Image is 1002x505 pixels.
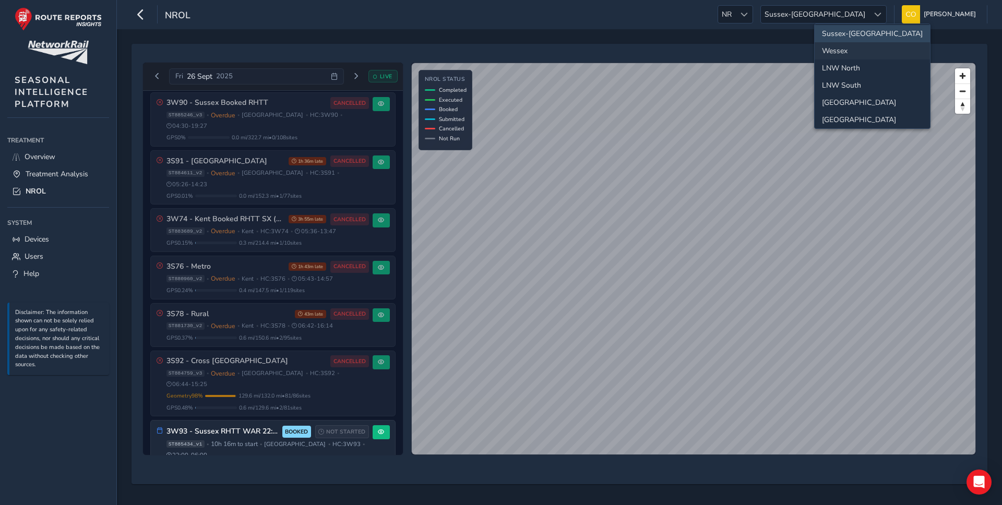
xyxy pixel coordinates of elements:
[260,227,289,235] span: HC: 3W74
[166,310,292,319] h3: 3S78 - Rural
[242,227,254,235] span: Kent
[166,122,208,130] span: 04:30 - 19:27
[815,111,930,128] li: Wales
[25,152,55,162] span: Overview
[242,111,303,119] span: [GEOGRAPHIC_DATA]
[815,42,930,59] li: Wessex
[333,99,366,107] span: CANCELLED
[207,441,209,447] span: •
[166,440,205,448] span: ST885434_v1
[380,73,392,80] span: LIVE
[264,440,326,448] span: [GEOGRAPHIC_DATA]
[955,68,970,83] button: Zoom in
[166,99,327,107] h3: 3W90 - Sussex Booked RHTT
[237,276,240,282] span: •
[815,59,930,77] li: LNW North
[337,370,339,376] span: •
[337,170,339,176] span: •
[348,70,365,83] button: Next day
[332,440,361,448] span: HC: 3W93
[260,441,262,447] span: •
[165,9,190,23] span: NROL
[815,94,930,111] li: North and East
[288,276,290,282] span: •
[967,470,992,495] div: Open Intercom Messenger
[7,265,109,282] a: Help
[333,215,366,224] span: CANCELLED
[425,76,467,83] h4: NROL Status
[175,71,183,81] span: Fri
[166,392,203,400] span: Geometry 98 %
[902,5,980,23] button: [PERSON_NAME]
[328,441,330,447] span: •
[211,111,235,119] span: Overdue
[285,428,308,436] span: BOOKED
[23,269,39,279] span: Help
[924,5,976,23] span: [PERSON_NAME]
[166,192,193,200] span: GPS 0.01 %
[26,186,46,196] span: NROL
[291,229,293,234] span: •
[761,6,869,23] span: Sussex-[GEOGRAPHIC_DATA]
[166,427,279,436] h3: 3W93 - Sussex RHTT WAR 22:00 - 06:00
[166,370,205,377] span: ST884759_v3
[256,276,258,282] span: •
[288,323,290,329] span: •
[25,234,49,244] span: Devices
[26,169,88,179] span: Treatment Analysis
[207,370,209,376] span: •
[15,7,102,31] img: rr logo
[239,334,302,342] span: 0.6 mi / 150.6 mi • 2 / 95 sites
[340,112,342,118] span: •
[242,322,254,330] span: Kent
[306,370,308,376] span: •
[333,157,366,165] span: CANCELLED
[166,380,208,388] span: 06:44 - 15:25
[7,165,109,183] a: Treatment Analysis
[306,112,308,118] span: •
[25,251,43,261] span: Users
[15,308,104,370] p: Disclaimer: The information shown can not be solely relied upon for any safety-related decisions,...
[333,357,366,366] span: CANCELLED
[166,239,193,247] span: GPS 0.15 %
[237,370,240,376] span: •
[211,169,235,177] span: Overdue
[239,286,305,294] span: 0.4 mi / 147.5 mi • 1 / 119 sites
[211,440,258,448] span: 10h 16m to start
[439,125,464,133] span: Cancelled
[815,77,930,94] li: LNW South
[439,115,464,123] span: Submitted
[902,5,920,23] img: diamond-layout
[166,334,193,342] span: GPS 0.37 %
[166,112,205,119] span: ST885246_v3
[166,322,205,330] span: ST881730_v2
[306,170,308,176] span: •
[216,71,233,81] span: 2025
[955,99,970,114] button: Reset bearing to north
[166,157,285,166] h3: 3S91 - [GEOGRAPHIC_DATA]
[15,74,88,110] span: SEASONAL INTELLIGENCE PLATFORM
[28,41,89,64] img: customer logo
[166,275,205,282] span: ST880960_v2
[815,25,930,42] li: Sussex-Kent
[207,112,209,118] span: •
[166,286,193,294] span: GPS 0.24 %
[242,369,303,377] span: [GEOGRAPHIC_DATA]
[7,231,109,248] a: Devices
[7,215,109,231] div: System
[166,227,205,235] span: ST883689_v2
[326,428,365,436] span: NOT STARTED
[289,215,326,223] span: 3h 55m late
[439,86,467,94] span: Completed
[166,262,285,271] h3: 3S76 - Metro
[239,404,302,412] span: 0.6 mi / 129.6 mi • 2 / 81 sites
[211,227,235,235] span: Overdue
[166,134,186,141] span: GPS 0 %
[166,357,327,366] h3: 3S92 - Cross [GEOGRAPHIC_DATA]
[292,275,333,283] span: 05:43 - 14:57
[166,451,208,459] span: 22:00 - 06:00
[412,63,975,454] canvas: Map
[239,192,302,200] span: 0.0 mi / 152.3 mi • 1 / 77 sites
[7,248,109,265] a: Users
[238,392,311,400] span: 129.6 mi / 132.0 mi • 81 / 86 sites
